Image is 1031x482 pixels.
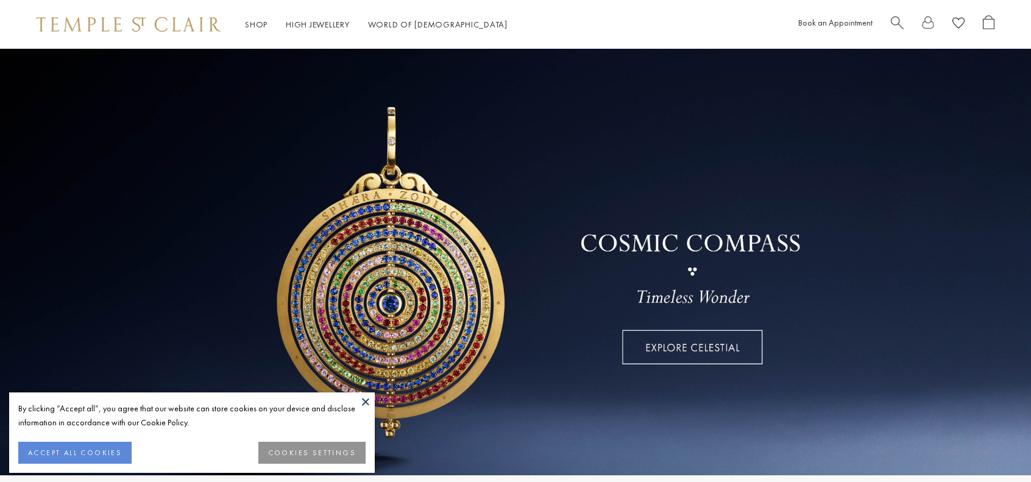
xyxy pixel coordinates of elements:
a: Open Shopping Bag [983,15,994,34]
iframe: Gorgias live chat messenger [970,425,1019,470]
a: Search [891,15,904,34]
a: World of [DEMOGRAPHIC_DATA]World of [DEMOGRAPHIC_DATA] [368,19,508,30]
a: Book an Appointment [798,17,873,28]
img: Temple St. Clair [37,17,221,32]
a: ShopShop [245,19,267,30]
button: ACCEPT ALL COOKIES [18,442,132,464]
button: COOKIES SETTINGS [258,442,366,464]
div: By clicking “Accept all”, you agree that our website can store cookies on your device and disclos... [18,402,366,430]
a: High JewelleryHigh Jewellery [286,19,350,30]
nav: Main navigation [245,17,508,32]
a: View Wishlist [952,15,965,34]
